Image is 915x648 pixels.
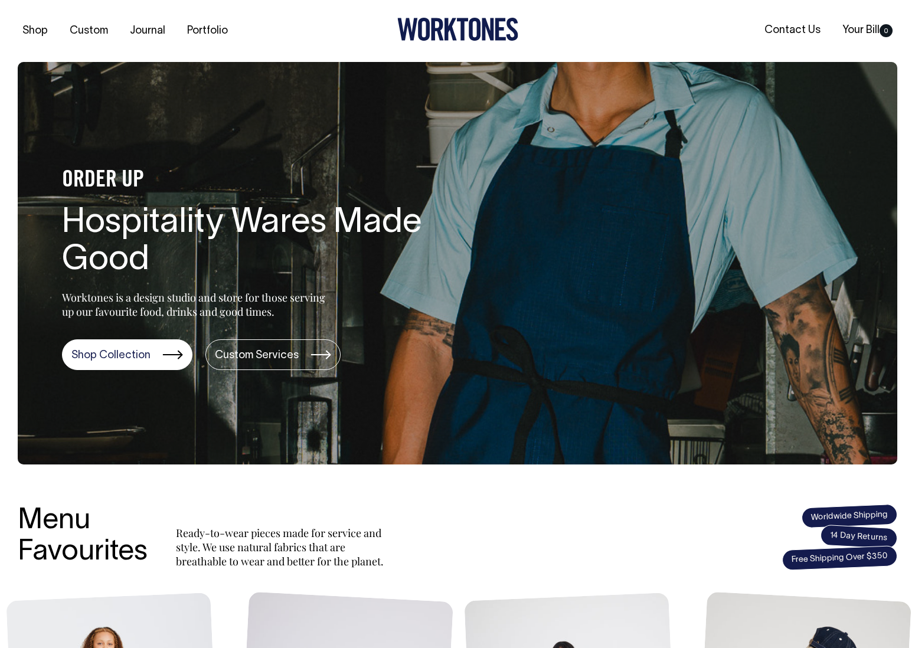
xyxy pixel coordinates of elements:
a: Contact Us [760,21,825,40]
a: Shop Collection [62,339,192,370]
h4: ORDER UP [62,168,440,193]
p: Worktones is a design studio and store for those serving up our favourite food, drinks and good t... [62,290,331,319]
span: Free Shipping Over $350 [782,545,897,571]
a: Custom [65,21,113,41]
a: Your Bill0 [838,21,897,40]
h1: Hospitality Wares Made Good [62,205,440,280]
a: Custom Services [205,339,341,370]
a: Shop [18,21,53,41]
span: 14 Day Returns [820,525,898,549]
h3: Menu Favourites [18,506,148,568]
span: 0 [880,24,893,37]
span: Worldwide Shipping [801,503,897,528]
a: Journal [125,21,170,41]
p: Ready-to-wear pieces made for service and style. We use natural fabrics that are breathable to we... [176,526,388,568]
a: Portfolio [182,21,233,41]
